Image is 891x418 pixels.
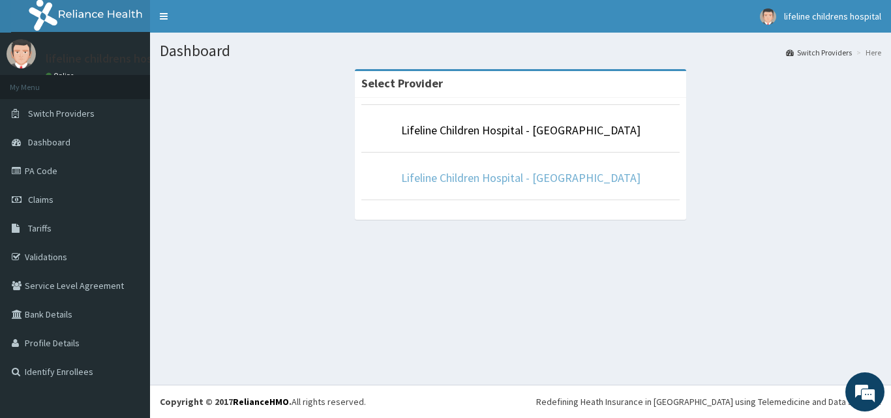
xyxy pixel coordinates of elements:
a: Lifeline Children Hospital - [GEOGRAPHIC_DATA] [401,170,641,185]
a: RelianceHMO [233,396,289,408]
a: Switch Providers [786,47,852,58]
a: Lifeline Children Hospital - [GEOGRAPHIC_DATA] [401,123,641,138]
strong: Select Provider [361,76,443,91]
a: Online [46,71,77,80]
li: Here [853,47,881,58]
footer: All rights reserved. [150,385,891,418]
img: User Image [760,8,776,25]
span: Tariffs [28,222,52,234]
span: Dashboard [28,136,70,148]
div: Redefining Heath Insurance in [GEOGRAPHIC_DATA] using Telemedicine and Data Science! [536,395,881,408]
img: User Image [7,39,36,68]
span: Switch Providers [28,108,95,119]
span: lifeline childrens hospital [784,10,881,22]
p: lifeline childrens hospital [46,53,175,65]
h1: Dashboard [160,42,881,59]
span: Claims [28,194,53,205]
strong: Copyright © 2017 . [160,396,292,408]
